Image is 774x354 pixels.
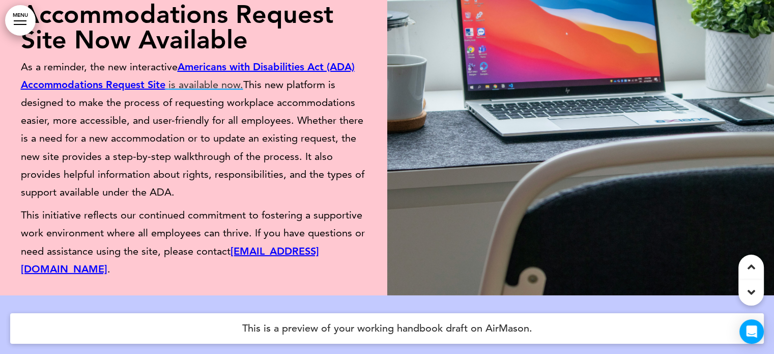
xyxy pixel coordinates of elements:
[5,5,36,36] a: MENU
[20,61,354,91] a: Americans with Disabilities Act (ADA) Accommodations Request Site
[739,319,764,344] div: Open Intercom Messenger
[20,61,364,198] span: As a reminder, the new interactive This new platform is designed to make the process of requestin...
[10,313,764,344] h4: This is a preview of your working handbook draft on AirMason.
[168,78,243,91] a: is available now.
[20,209,364,275] span: This initiative reflects our continued commitment to fostering a supportive work environment wher...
